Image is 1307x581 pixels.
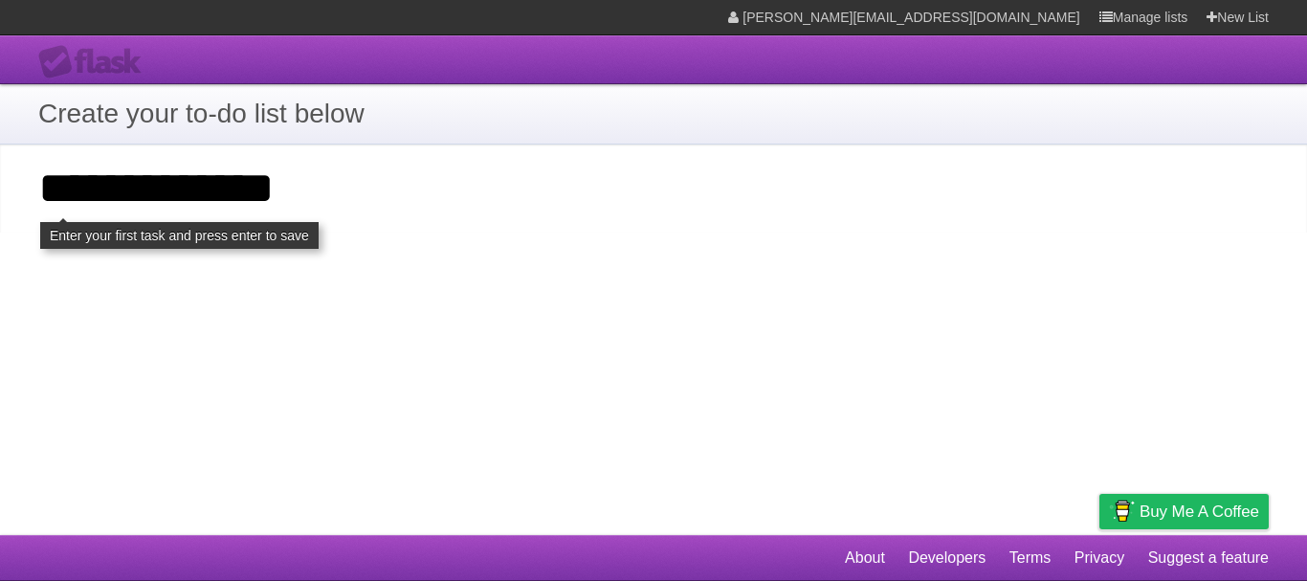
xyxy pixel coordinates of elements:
[1109,495,1135,527] img: Buy me a coffee
[1148,540,1269,576] a: Suggest a feature
[1099,494,1269,529] a: Buy me a coffee
[38,94,1269,134] h1: Create your to-do list below
[1009,540,1052,576] a: Terms
[845,540,885,576] a: About
[1140,495,1259,528] span: Buy me a coffee
[908,540,986,576] a: Developers
[38,45,153,79] div: Flask
[1074,540,1124,576] a: Privacy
